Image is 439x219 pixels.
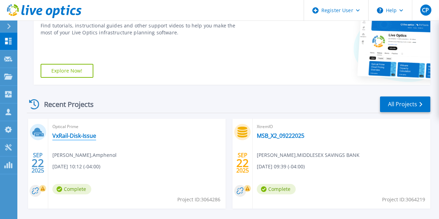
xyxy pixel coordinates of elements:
div: SEP 2025 [236,150,249,176]
div: Find tutorials, instructional guides and other support videos to help you make the most of your L... [41,22,247,36]
span: [PERSON_NAME] , Amphenol [52,151,117,159]
span: Project ID: 3064219 [382,196,425,203]
a: All Projects [380,96,430,112]
span: CP [422,7,429,13]
span: 22 [32,160,44,166]
span: Optical Prime [52,123,222,130]
span: [PERSON_NAME] , MIDDLESEX SAVINGS BANK [257,151,360,159]
span: [DATE] 09:39 (-04:00) [257,163,305,170]
span: Complete [257,184,296,194]
span: Project ID: 3064286 [177,196,220,203]
span: XtremIO [257,123,426,130]
span: Complete [52,184,91,194]
div: SEP 2025 [31,150,44,176]
a: MSB_X2_09222025 [257,132,304,139]
span: 22 [236,160,249,166]
a: Explore Now! [41,64,93,78]
span: [DATE] 10:12 (-04:00) [52,163,100,170]
a: VxRail-Disk-Issue [52,132,96,139]
div: Recent Projects [27,96,103,113]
